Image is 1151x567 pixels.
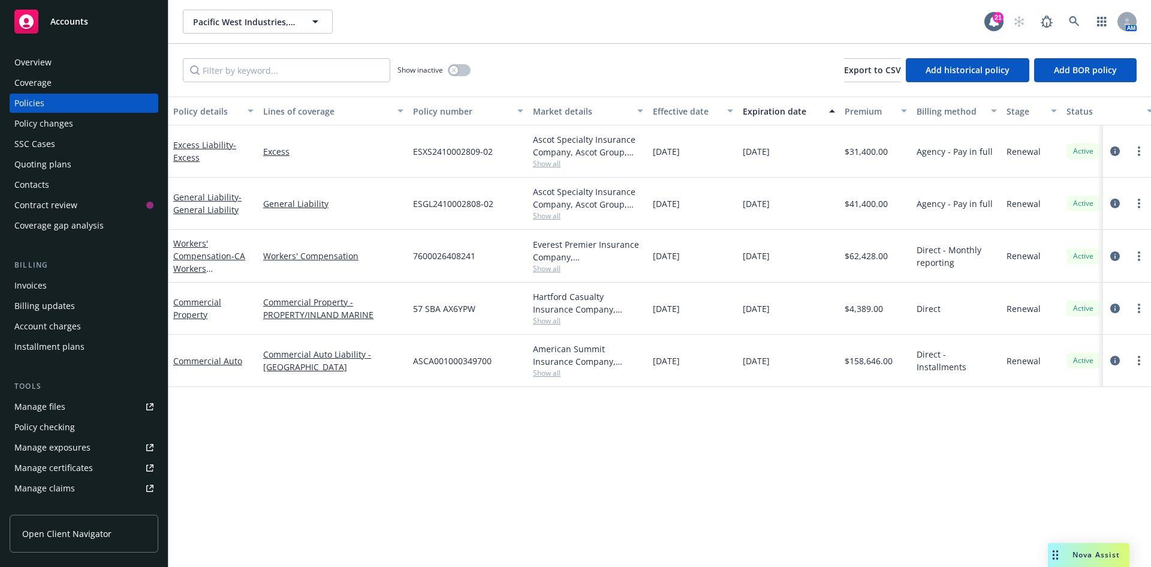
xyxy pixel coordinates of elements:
[743,302,770,315] span: [DATE]
[1007,145,1041,158] span: Renewal
[1035,10,1059,34] a: Report a Bug
[10,114,158,133] a: Policy changes
[10,499,158,518] a: Manage BORs
[263,250,403,262] a: Workers' Compensation
[1007,105,1044,118] div: Stage
[926,64,1010,76] span: Add historical policy
[14,53,52,72] div: Overview
[14,438,91,457] div: Manage exposures
[14,276,47,295] div: Invoices
[14,317,81,336] div: Account charges
[653,197,680,210] span: [DATE]
[1108,353,1122,368] a: circleInformation
[10,216,158,235] a: Coverage gap analysis
[1071,146,1095,157] span: Active
[173,191,242,215] a: General Liability
[1071,198,1095,209] span: Active
[14,175,49,194] div: Contacts
[533,263,643,274] span: Show all
[1071,251,1095,262] span: Active
[1108,144,1122,158] a: circleInformation
[917,302,941,315] span: Direct
[1072,550,1120,560] span: Nova Assist
[917,244,997,269] span: Direct - Monthly reporting
[1132,353,1146,368] a: more
[14,196,77,215] div: Contract review
[14,418,75,437] div: Policy checking
[173,355,242,367] a: Commercial Auto
[1048,543,1063,567] div: Drag to move
[1066,105,1140,118] div: Status
[840,97,912,125] button: Premium
[653,145,680,158] span: [DATE]
[1007,197,1041,210] span: Renewal
[10,479,158,498] a: Manage claims
[10,296,158,316] a: Billing updates
[14,337,85,356] div: Installment plans
[533,290,643,316] div: Hartford Casualty Insurance Company, Hartford Insurance Group
[1108,196,1122,211] a: circleInformation
[413,105,510,118] div: Policy number
[183,10,333,34] button: Pacific West Industries, Inc.
[10,134,158,154] a: SSC Cases
[743,197,770,210] span: [DATE]
[653,105,720,118] div: Effective date
[10,155,158,174] a: Quoting plans
[906,58,1029,82] button: Add historical policy
[258,97,408,125] button: Lines of coverage
[533,211,643,221] span: Show all
[10,458,158,478] a: Manage certificates
[263,145,403,158] a: Excess
[10,94,158,113] a: Policies
[14,94,44,113] div: Policies
[263,296,403,321] a: Commercial Property - PROPERTY/INLAND MARINE
[173,105,240,118] div: Policy details
[14,134,55,154] div: SSC Cases
[533,368,643,378] span: Show all
[533,185,643,211] div: Ascot Specialty Insurance Company, Ascot Group, Amwins
[845,145,888,158] span: $31,400.00
[408,97,528,125] button: Policy number
[14,296,75,316] div: Billing updates
[168,97,258,125] button: Policy details
[528,97,648,125] button: Market details
[1108,301,1122,316] a: circleInformation
[1090,10,1114,34] a: Switch app
[653,250,680,262] span: [DATE]
[50,17,88,26] span: Accounts
[263,348,403,373] a: Commercial Auto Liability - [GEOGRAPHIC_DATA]
[917,197,993,210] span: Agency - Pay in full
[533,316,643,326] span: Show all
[1007,302,1041,315] span: Renewal
[413,302,475,315] span: 57 SBA AX6YPW
[1132,196,1146,211] a: more
[173,250,245,287] span: - CA Workers Compensation
[10,380,158,392] div: Tools
[10,418,158,437] a: Policy checking
[183,58,390,82] input: Filter by keyword...
[10,196,158,215] a: Contract review
[912,97,1002,125] button: Billing method
[648,97,738,125] button: Effective date
[10,175,158,194] a: Contacts
[1007,355,1041,367] span: Renewal
[10,337,158,356] a: Installment plans
[10,317,158,336] a: Account charges
[14,458,93,478] div: Manage certificates
[413,145,493,158] span: ESXS2410002809-02
[845,250,888,262] span: $62,428.00
[844,58,901,82] button: Export to CSV
[1108,249,1122,263] a: circleInformation
[1007,10,1031,34] a: Start snowing
[173,296,221,320] a: Commercial Property
[1132,249,1146,263] a: more
[1071,303,1095,314] span: Active
[1132,301,1146,316] a: more
[14,479,75,498] div: Manage claims
[917,145,993,158] span: Agency - Pay in full
[193,16,297,28] span: Pacific West Industries, Inc.
[533,343,643,368] div: American Summit Insurance Company, Summit Specialty Insurance Company, Gorst and Compass
[413,197,493,210] span: ESGL2410002808-02
[917,348,997,373] span: Direct - Installments
[1132,144,1146,158] a: more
